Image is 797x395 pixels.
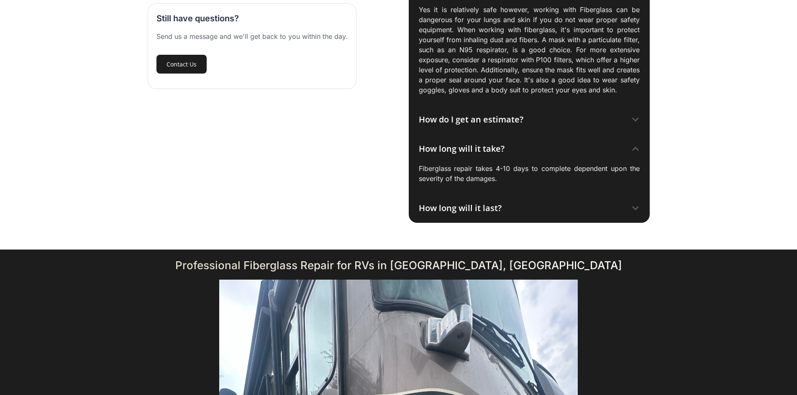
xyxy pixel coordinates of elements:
[419,202,502,214] div: How long will it last?
[419,5,640,95] p: Yes it is relatively safe however, working with Fiberglass can be dangerous for your lungs and sk...
[156,12,239,25] h3: Still have questions?
[100,258,697,273] h3: Professional Fiberglass Repair for RVs in [GEOGRAPHIC_DATA], [GEOGRAPHIC_DATA]
[419,143,505,155] div: How long will it take?
[419,113,523,126] div: How do I get an estimate?
[156,31,348,41] div: Send us a message and we'll get back to you within the day.
[156,55,207,74] a: Contact Us
[419,163,640,183] p: Fiberglass repair takes 4-10 days to complete dependent upon the severity of the damages.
